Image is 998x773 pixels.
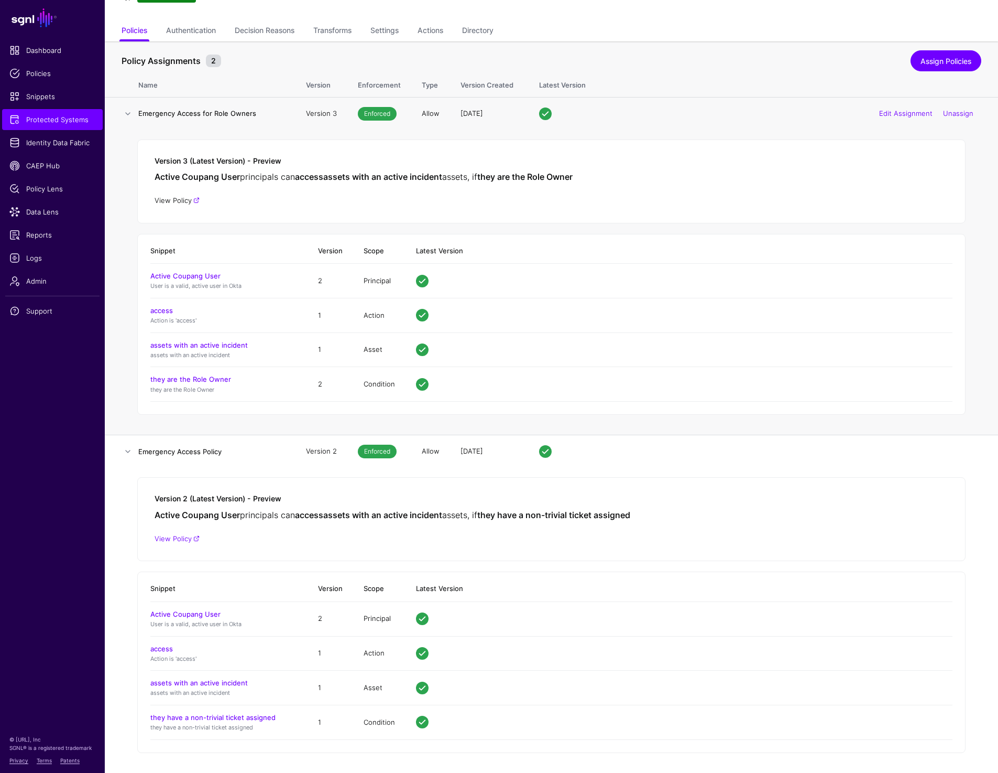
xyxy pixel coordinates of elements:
span: CAEP Hub [9,160,95,171]
a: Protected Systems [2,109,103,130]
a: Directory [462,22,493,41]
h5: Version 2 (Latest Version) - Preview [155,495,948,503]
span: Reports [9,230,95,240]
p: they have a non-trivial ticket assigned [150,723,297,732]
span: Protected Systems [9,114,95,125]
td: Version 2 [295,435,347,468]
a: View Policy [155,534,200,543]
a: Data Lens [2,201,103,222]
span: Policies [9,68,95,79]
a: they are the Role Owner [150,375,231,383]
th: Version [308,239,353,264]
td: Version 3 [295,97,347,130]
a: Snippets [2,86,103,107]
a: access [150,306,173,315]
td: 2 [308,602,353,636]
a: Actions [418,22,443,41]
th: Scope [353,239,405,264]
strong: access [295,510,323,520]
th: Enforcement [347,70,411,97]
span: assets [442,171,467,182]
span: Admin [9,276,95,286]
th: Name [138,70,295,97]
p: they are the Role Owner [150,385,297,394]
span: principals can [240,510,295,520]
a: Identity Data Fabric [2,132,103,153]
td: Condition [353,367,405,402]
h4: Emergency Access for Role Owners [138,109,285,118]
span: Enforced [358,107,397,121]
span: Data Lens [9,207,95,217]
strong: access [295,171,323,182]
td: Condition [353,705,405,739]
a: Privacy [9,757,28,764]
a: Reports [2,224,103,245]
small: 2 [206,55,221,67]
strong: Active Coupang User [155,171,240,182]
span: Enforced [358,445,397,458]
a: access [150,645,173,653]
span: assets [442,510,467,520]
span: Policy Lens [9,184,95,194]
th: Version [295,70,347,97]
p: User is a valid, active user in Okta [150,282,297,291]
a: Unassign [943,109,973,117]
a: Logs [2,248,103,269]
td: Allow [411,435,450,468]
strong: assets with an active incident [323,510,442,520]
a: assets with an active incident [150,679,248,687]
a: Edit Assignment [879,109,933,117]
span: [DATE] [460,447,483,455]
a: SGNL [6,6,98,29]
span: , if [467,510,477,520]
td: 1 [308,636,353,671]
th: Snippet [150,576,308,602]
th: Latest Version [405,239,952,264]
a: Assign Policies [911,50,981,71]
a: Dashboard [2,40,103,61]
strong: they are the Role Owner [477,171,573,182]
td: Action [353,298,405,332]
a: Decision Reasons [235,22,294,41]
a: assets with an active incident [150,341,248,349]
p: Action is 'access' [150,654,297,663]
a: Authentication [166,22,216,41]
a: Terms [37,757,52,764]
td: Principal [353,602,405,636]
span: Logs [9,253,95,263]
th: Version [308,576,353,602]
a: Policies [122,22,147,41]
span: , if [467,171,477,182]
span: Identity Data Fabric [9,137,95,148]
strong: Active Coupang User [155,510,240,520]
th: Latest Version [529,70,998,97]
a: Active Coupang User [150,610,221,618]
p: © [URL], Inc [9,735,95,744]
td: 1 [308,705,353,739]
p: assets with an active incident [150,351,297,360]
a: Settings [370,22,399,41]
td: 1 [308,332,353,367]
th: Version Created [450,70,529,97]
a: Policies [2,63,103,84]
a: Policy Lens [2,178,103,199]
td: 2 [308,264,353,298]
th: Scope [353,576,405,602]
span: Dashboard [9,45,95,56]
a: View Policy [155,196,200,205]
strong: they have a non-trivial ticket assigned [477,510,630,520]
a: Active Coupang User [150,272,221,280]
a: Transforms [313,22,352,41]
span: Policy Assignments [119,55,203,67]
td: Principal [353,264,405,298]
p: SGNL® is a registered trademark [9,744,95,752]
span: principals can [240,171,295,182]
td: 2 [308,367,353,402]
td: Allow [411,97,450,130]
h4: Emergency Access Policy [138,447,285,456]
span: Snippets [9,91,95,102]
a: CAEP Hub [2,155,103,176]
td: 1 [308,298,353,332]
td: Action [353,636,405,671]
a: they have a non-trivial ticket assigned [150,713,276,722]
